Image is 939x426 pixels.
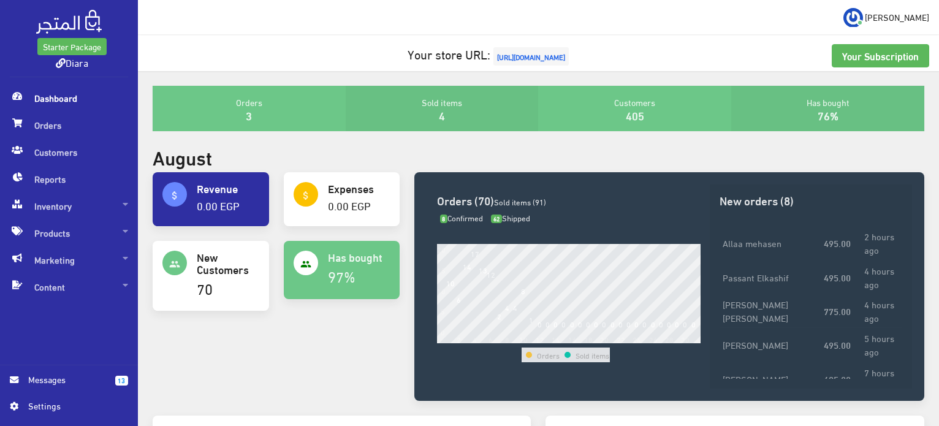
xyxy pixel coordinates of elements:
div: 10 [519,335,528,343]
div: 4 [473,335,477,343]
td: 4 hours ago [861,260,902,294]
span: 62 [491,215,502,224]
div: 14 [552,335,560,343]
a: 405 [626,105,644,125]
a: ... [PERSON_NAME] [843,7,929,27]
a: Your Subscription [832,44,929,67]
div: 24 [633,335,641,343]
a: 0.00 EGP [328,195,371,215]
td: Sold items [575,348,610,362]
div: Orders [153,86,346,131]
td: [PERSON_NAME] [720,328,821,362]
h4: Has bought [328,251,390,263]
div: 16 [568,335,577,343]
a: 13 Messages [10,373,128,399]
td: 4 hours ago [861,294,902,327]
div: 18 [584,335,593,343]
a: 97% [328,262,355,289]
span: Confirmed [440,210,484,225]
span: [PERSON_NAME] [865,9,929,25]
div: 6 [489,335,493,343]
a: 76% [818,105,838,125]
td: Orders [536,348,560,362]
strong: 495.00 [824,236,851,249]
div: Sold items [346,86,539,131]
td: Passant Elkashif [720,260,821,294]
span: Inventory [10,192,128,219]
div: 30 [681,335,690,343]
a: 4 [439,105,445,125]
a: 3 [246,105,252,125]
div: 8 [505,335,509,343]
span: Products [10,219,128,246]
td: 5 hours ago [861,328,902,362]
span: Dashboard [10,85,128,112]
span: Orders [10,112,128,139]
span: Sold items (91) [494,194,546,209]
a: Diara [56,53,88,71]
span: Shipped [491,210,530,225]
h3: Orders (70) [437,194,701,206]
img: . [36,10,102,34]
a: Your store URL:[URL][DOMAIN_NAME] [408,42,572,65]
div: Customers [538,86,731,131]
a: Settings [10,399,128,419]
td: [PERSON_NAME] [PERSON_NAME] [720,294,821,327]
div: 28 [665,335,674,343]
iframe: Drift Widget Chat Controller [878,342,924,389]
td: [PERSON_NAME] [720,362,821,395]
a: 0.00 EGP [197,195,240,215]
div: 2 [457,335,461,343]
span: [URL][DOMAIN_NAME] [493,47,569,66]
div: 26 [649,335,658,343]
span: Customers [10,139,128,165]
h3: New orders (8) [720,194,902,206]
span: Reports [10,165,128,192]
div: 22 [617,335,625,343]
div: 12 [536,335,544,343]
i: people [300,259,311,270]
span: 13 [115,376,128,386]
span: Marketing [10,246,128,273]
strong: 495.00 [824,372,851,386]
td: Allaa mehasen [720,226,821,260]
span: Settings [28,399,118,413]
h4: Revenue [197,182,259,194]
div: Has bought [731,86,924,131]
a: 70 [197,275,213,301]
h2: August [153,146,212,167]
strong: 495.00 [824,270,851,284]
h4: New Customers [197,251,259,275]
i: attach_money [300,190,311,201]
td: 2 hours ago [861,226,902,260]
strong: 775.00 [824,304,851,318]
i: attach_money [169,190,180,201]
img: ... [843,8,863,28]
div: 20 [600,335,609,343]
span: Content [10,273,128,300]
strong: 495.00 [824,338,851,351]
a: Starter Package [37,38,107,55]
span: 8 [440,215,448,224]
i: people [169,259,180,270]
td: 7 hours ago [861,362,902,395]
h4: Expenses [328,182,390,194]
span: Messages [28,373,105,386]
